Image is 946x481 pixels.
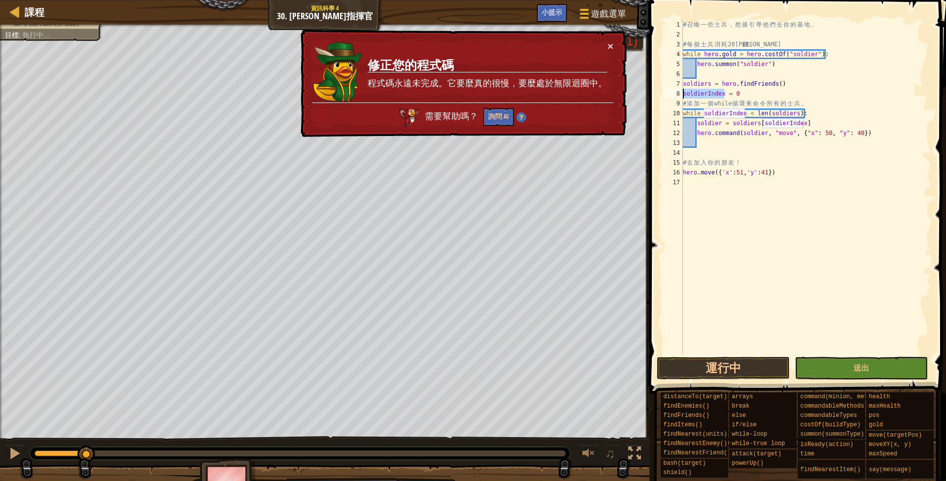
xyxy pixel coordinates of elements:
a: 課程 [20,5,44,19]
div: 15 [663,158,683,168]
div: 7 [663,79,683,89]
span: isReady(action) [800,441,853,448]
p: 程式碼永遠未完成。它要麼真的很慢，要麼處於無限迴圈中。 [368,75,607,91]
span: command(minion, method, arg1, arg2) [800,393,924,400]
button: 切換全螢幕 [625,445,644,465]
span: 送出 [853,362,869,373]
button: 調整音量 [579,445,599,465]
span: ♫ [606,446,615,461]
button: 遊戲選單 [572,4,632,27]
span: findNearest(units) [663,431,727,438]
div: 6 [663,69,683,79]
span: summon(summonType) [800,431,864,438]
span: moveXY(x, y) [869,441,911,448]
span: time [800,450,814,457]
span: move(targetPos) [869,432,922,439]
div: 17 [663,177,683,187]
span: gold [869,421,883,428]
span: attack(target) [732,450,781,457]
span: 遊戲選單 [591,7,626,20]
div: 10 [663,108,683,118]
div: 1 [663,20,683,30]
div: 9 [663,99,683,108]
img: AI [400,109,419,127]
button: × [607,39,613,49]
span: : [19,31,23,39]
span: while-loop [732,431,767,438]
span: 課程 [25,5,44,19]
span: shield() [663,469,692,476]
span: bash(target) [663,460,706,467]
span: 小提示 [541,7,562,17]
span: distanceTo(target) [663,393,727,400]
div: 12 [663,128,683,138]
span: 目標 [5,31,19,39]
button: 詢問 AI [484,107,514,126]
span: break [732,403,749,410]
div: 11 [663,118,683,128]
div: 8 [663,89,683,99]
span: arrays [732,393,753,400]
div: 2 [663,30,683,39]
span: commandableTypes [800,412,857,419]
button: ♫ [604,445,620,465]
span: findNearestEnemy() [663,440,727,447]
span: say(message) [869,466,911,473]
div: 5 [663,59,683,69]
button: 運行中 [657,357,790,379]
img: Hint [517,111,527,121]
h3: 修正您的程式碼 [367,57,607,73]
span: findNearestItem() [800,466,860,473]
span: findNearestFriend() [663,449,731,456]
span: while-true loop [732,440,785,447]
button: 送出 [795,357,928,379]
span: 需要幫助嗎？ [425,111,481,122]
span: maxSpeed [869,450,897,457]
div: 3 [663,39,683,49]
span: findItems() [663,421,702,428]
span: powerUp() [732,460,764,467]
span: findFriends() [663,412,709,419]
div: 13 [663,138,683,148]
span: findEnemies() [663,403,709,410]
span: if/else [732,421,756,428]
div: 4 [663,49,683,59]
span: else [732,412,746,419]
span: pos [869,412,879,419]
span: costOf(buildType) [800,421,860,428]
button: Ctrl + P: Pause [5,445,25,465]
span: health [869,393,890,400]
span: commandableMethods [800,403,864,410]
div: 14 [663,148,683,158]
span: 執行中… [23,31,50,39]
img: duck_naria.png [312,43,362,104]
span: maxHealth [869,403,901,410]
div: 16 [663,168,683,177]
